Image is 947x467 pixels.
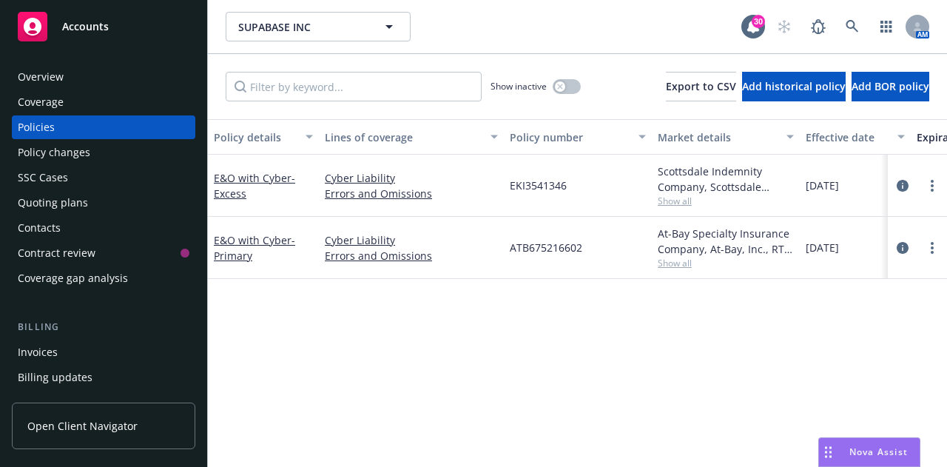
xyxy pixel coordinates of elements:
div: Drag to move [819,438,838,466]
a: Cyber Liability [325,170,498,186]
a: E&O with Cyber [214,171,295,201]
button: Add BOR policy [852,72,929,101]
a: Coverage gap analysis [12,266,195,290]
div: Lines of coverage [325,130,482,145]
button: Policy details [208,119,319,155]
span: [DATE] [806,178,839,193]
a: more [923,239,941,257]
a: circleInformation [894,177,911,195]
button: Lines of coverage [319,119,504,155]
a: circleInformation [894,239,911,257]
a: Search [838,12,867,41]
div: At-Bay Specialty Insurance Company, At-Bay, Inc., RT Specialty Insurance Services, LLC (RSG Speci... [658,226,794,257]
a: Policies [12,115,195,139]
button: Nova Assist [818,437,920,467]
a: E&O with Cyber [214,233,295,263]
div: Policy number [510,130,630,145]
span: Show inactive [491,80,547,93]
span: Add BOR policy [852,79,929,93]
a: Policy changes [12,141,195,164]
a: SSC Cases [12,166,195,189]
a: Report a Bug [803,12,833,41]
a: Switch app [872,12,901,41]
input: Filter by keyword... [226,72,482,101]
div: Contacts [18,216,61,240]
a: Errors and Omissions [325,248,498,263]
a: Errors and Omissions [325,186,498,201]
span: Add historical policy [742,79,846,93]
div: Coverage gap analysis [18,266,128,290]
div: Market details [658,130,778,145]
button: Effective date [800,119,911,155]
span: Show all [658,257,794,269]
span: SUPABASE INC [238,19,366,35]
div: Effective date [806,130,889,145]
a: Contract review [12,241,195,265]
a: Billing updates [12,366,195,389]
div: Invoices [18,340,58,364]
div: Contract review [18,241,95,265]
button: Policy number [504,119,652,155]
a: Coverage [12,90,195,114]
div: Coverage [18,90,64,114]
span: EKI3541346 [510,178,567,193]
div: Overview [18,65,64,89]
div: 30 [752,15,765,28]
button: Add historical policy [742,72,846,101]
button: Export to CSV [666,72,736,101]
div: Policies [18,115,55,139]
span: Export to CSV [666,79,736,93]
a: more [923,177,941,195]
div: Policy changes [18,141,90,164]
a: Quoting plans [12,191,195,215]
div: SSC Cases [18,166,68,189]
span: Open Client Navigator [27,418,138,434]
span: ATB675216602 [510,240,582,255]
a: Accounts [12,6,195,47]
button: SUPABASE INC [226,12,411,41]
span: Show all [658,195,794,207]
div: Scottsdale Indemnity Company, Scottsdale Insurance Company (Nationwide) [658,164,794,195]
a: Invoices [12,340,195,364]
span: - Excess [214,171,295,201]
div: Policy details [214,130,297,145]
span: - Primary [214,233,295,263]
div: Billing [12,320,195,335]
div: Billing updates [18,366,92,389]
span: [DATE] [806,240,839,255]
a: Overview [12,65,195,89]
a: Contacts [12,216,195,240]
span: Nova Assist [849,446,908,458]
a: Start snowing [769,12,799,41]
button: Market details [652,119,800,155]
a: Cyber Liability [325,232,498,248]
span: Accounts [62,21,109,33]
div: Quoting plans [18,191,88,215]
